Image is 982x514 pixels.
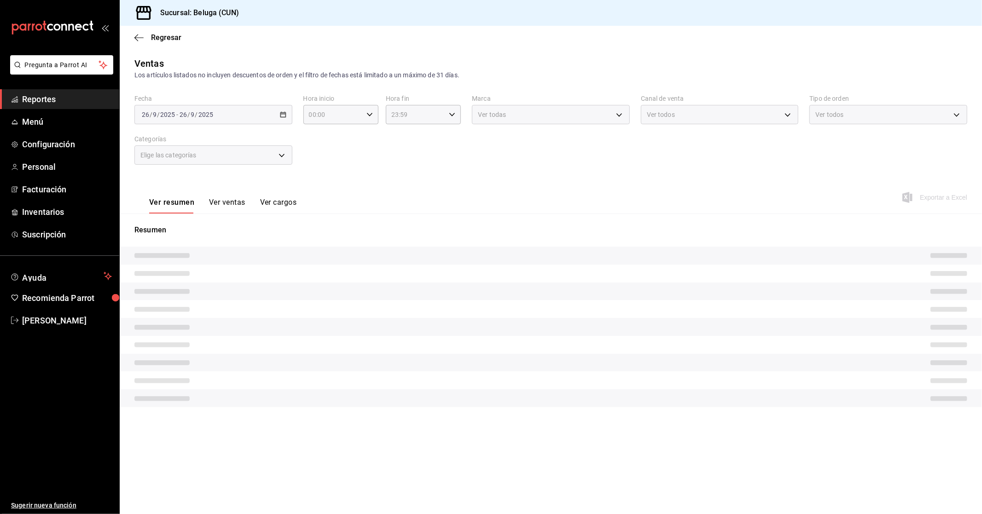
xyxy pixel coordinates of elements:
span: Facturación [22,183,112,196]
span: / [157,111,160,118]
button: Pregunta a Parrot AI [10,55,113,75]
span: Personal [22,161,112,173]
span: - [176,111,178,118]
p: Resumen [134,225,967,236]
span: Menú [22,116,112,128]
span: Ver todos [815,110,843,119]
h3: Sucursal: Beluga (CUN) [153,7,239,18]
span: Pregunta a Parrot AI [25,60,99,70]
input: -- [179,111,187,118]
span: Elige las categorías [140,150,197,160]
input: -- [191,111,195,118]
button: Ver resumen [149,198,194,214]
label: Fecha [134,96,292,102]
label: Hora inicio [303,96,378,102]
span: [PERSON_NAME] [22,314,112,327]
div: Los artículos listados no incluyen descuentos de orden y el filtro de fechas está limitado a un m... [134,70,967,80]
span: Inventarios [22,206,112,218]
span: Ver todos [647,110,675,119]
span: Sugerir nueva función [11,501,112,510]
input: ---- [198,111,214,118]
button: Ver ventas [209,198,245,214]
label: Tipo de orden [809,96,967,102]
button: open_drawer_menu [101,24,109,31]
a: Pregunta a Parrot AI [6,67,113,76]
span: Ayuda [22,271,100,282]
span: Recomienda Parrot [22,292,112,304]
span: Configuración [22,138,112,150]
input: -- [141,111,150,118]
span: Ver todas [478,110,506,119]
span: / [195,111,198,118]
span: Reportes [22,93,112,105]
label: Canal de venta [641,96,799,102]
span: / [150,111,152,118]
button: Regresar [134,33,181,42]
label: Marca [472,96,630,102]
label: Categorías [134,136,292,143]
button: Ver cargos [260,198,297,214]
span: Suscripción [22,228,112,241]
input: ---- [160,111,175,118]
div: Ventas [134,57,164,70]
span: / [187,111,190,118]
label: Hora fin [386,96,461,102]
div: navigation tabs [149,198,296,214]
span: Regresar [151,33,181,42]
input: -- [152,111,157,118]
